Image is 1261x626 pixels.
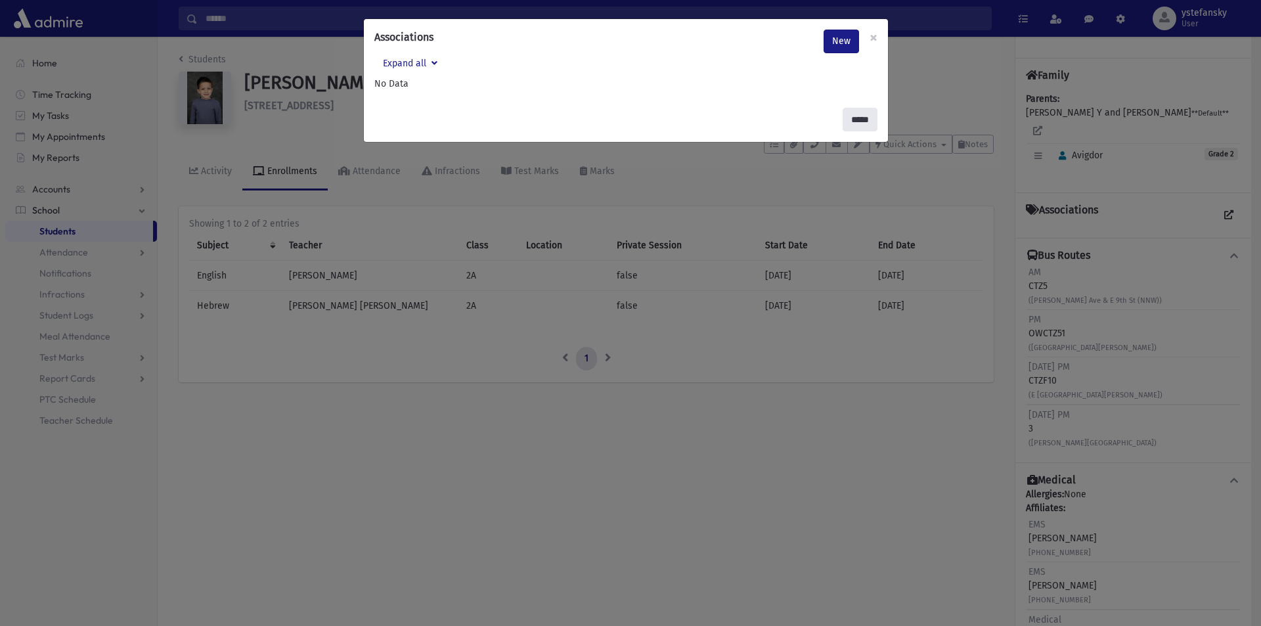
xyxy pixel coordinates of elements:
button: Close [859,19,888,56]
h6: Associations [374,30,433,45]
a: New [824,30,859,53]
span: × [870,28,877,47]
button: Expand all [374,53,446,77]
label: No Data [374,77,877,91]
